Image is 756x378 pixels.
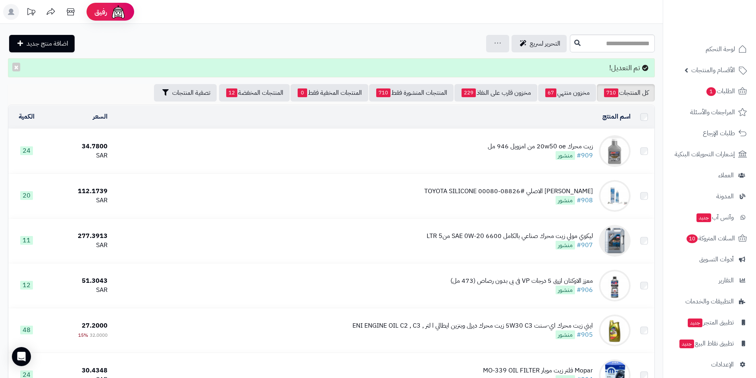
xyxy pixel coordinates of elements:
a: كل المنتجات710 [597,84,655,102]
span: 12 [20,281,33,290]
div: SAR [48,241,108,250]
div: 277.3913 [48,232,108,241]
span: تصفية المنتجات [172,88,210,98]
span: أدوات التسويق [699,254,734,265]
div: SAR [48,196,108,205]
a: الكمية [19,112,35,121]
img: ايني زيت محرك اي-سنت 5W30 C3 زيت محرك ديزل وبنزين ايطالي ا لتر , ENI ENGINE OIL C2 , C3 [599,315,631,346]
span: 710 [376,88,391,97]
a: #907 [577,240,593,250]
span: طلبات الإرجاع [703,128,735,139]
span: تطبيق نقاط البيع [679,338,734,349]
span: 710 [604,88,618,97]
span: 27.2000 [82,321,108,330]
div: ليكوي مولي زيت محرك صناعي بالكامل 6600 SAE 0W-20 منLTR 5 [427,232,593,241]
span: 24 [20,146,33,155]
div: 34.7800 [48,142,108,151]
a: #909 [577,151,593,160]
span: جديد [696,213,711,222]
span: وآتس آب [696,212,734,223]
span: رفيق [94,7,107,17]
a: السلات المتروكة10 [668,229,751,248]
span: اضافة منتج جديد [27,39,68,48]
span: 229 [462,88,476,97]
a: تحديثات المنصة [21,4,41,22]
span: منشور [556,241,575,249]
div: SAR [48,151,108,160]
div: [PERSON_NAME] الاصلي #08826-00080 TOYOTA SILICONE [424,187,593,196]
span: 12 [226,88,237,97]
a: المراجعات والأسئلة [668,103,751,122]
span: 67 [545,88,556,97]
span: العملاء [718,170,734,181]
a: تطبيق نقاط البيعجديد [668,334,751,353]
a: لوحة التحكم [668,40,751,59]
a: الإعدادات [668,355,751,374]
img: زيت محرك 20w50 oe من امزويل 946 مل [599,135,631,167]
img: معزز الاوكتان ازرق 5 درجات VP فى بى بدون رصاص (473 مل) [599,270,631,301]
a: المنتجات المنشورة فقط710 [369,84,454,102]
span: جديد [679,340,694,348]
span: السلات المتروكة [686,233,735,244]
a: إشعارات التحويلات البنكية [668,145,751,164]
a: وآتس آبجديد [668,208,751,227]
span: منشور [556,196,575,205]
span: الطلبات [706,86,735,97]
a: المنتجات المخفضة12 [219,84,290,102]
span: منشور [556,286,575,294]
span: التحرير لسريع [530,39,560,48]
img: ليكوي مولي زيت محرك صناعي بالكامل 6600 SAE 0W-20 منLTR 5 [599,225,631,257]
div: 112.1739 [48,187,108,196]
a: الطلبات1 [668,82,751,101]
span: لوحة التحكم [706,44,735,55]
span: تطبيق المتجر [687,317,734,328]
span: المدونة [716,191,734,202]
a: مخزون قارب على النفاذ229 [454,84,537,102]
a: #905 [577,330,593,340]
div: ايني زيت محرك اي-سنت 5W30 C3 زيت محرك ديزل وبنزين ايطالي ا لتر , ENI ENGINE OIL C2 , C3 [352,321,593,330]
span: 11 [20,236,33,245]
span: إشعارات التحويلات البنكية [675,149,735,160]
span: منشور [556,151,575,160]
span: منشور [556,330,575,339]
a: المنتجات المخفية فقط0 [290,84,368,102]
a: المدونة [668,187,751,206]
div: 30.4348 [48,366,108,375]
div: Mopar فلتر زيت موبار MO-339 OIL FILTER [483,366,593,375]
span: الإعدادات [711,359,734,370]
a: طلبات الإرجاع [668,124,751,143]
span: 0 [298,88,307,97]
span: الأقسام والمنتجات [691,65,735,76]
img: ai-face.png [110,4,126,20]
img: logo-2.png [702,20,748,37]
a: اسم المنتج [602,112,631,121]
div: Open Intercom Messenger [12,347,31,366]
a: #908 [577,196,593,205]
div: زيت محرك 20w50 oe من امزويل 946 مل [488,142,593,151]
span: جديد [688,319,702,327]
a: السعر [93,112,108,121]
span: 48 [20,326,33,334]
span: 15% [78,332,88,339]
a: أدوات التسويق [668,250,751,269]
div: معزز الاوكتان ازرق 5 درجات VP فى بى بدون رصاص (473 مل) [450,276,593,286]
span: 1 [706,87,716,96]
a: التطبيقات والخدمات [668,292,751,311]
a: التحرير لسريع [512,35,567,52]
span: 20 [20,191,33,200]
a: العملاء [668,166,751,185]
span: التطبيقات والخدمات [685,296,734,307]
a: #906 [577,285,593,295]
span: التقارير [719,275,734,286]
a: تطبيق المتجرجديد [668,313,751,332]
span: 10 [687,234,698,243]
button: تصفية المنتجات [154,84,217,102]
div: تم التعديل! [8,58,655,77]
a: التقارير [668,271,751,290]
span: المراجعات والأسئلة [690,107,735,118]
button: × [12,63,20,71]
div: SAR [48,286,108,295]
div: 51.3043 [48,276,108,286]
img: سيليكون تويوتا الاصلي #08826-00080 TOYOTA SILICONE [599,180,631,212]
span: 32.0000 [90,332,108,339]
